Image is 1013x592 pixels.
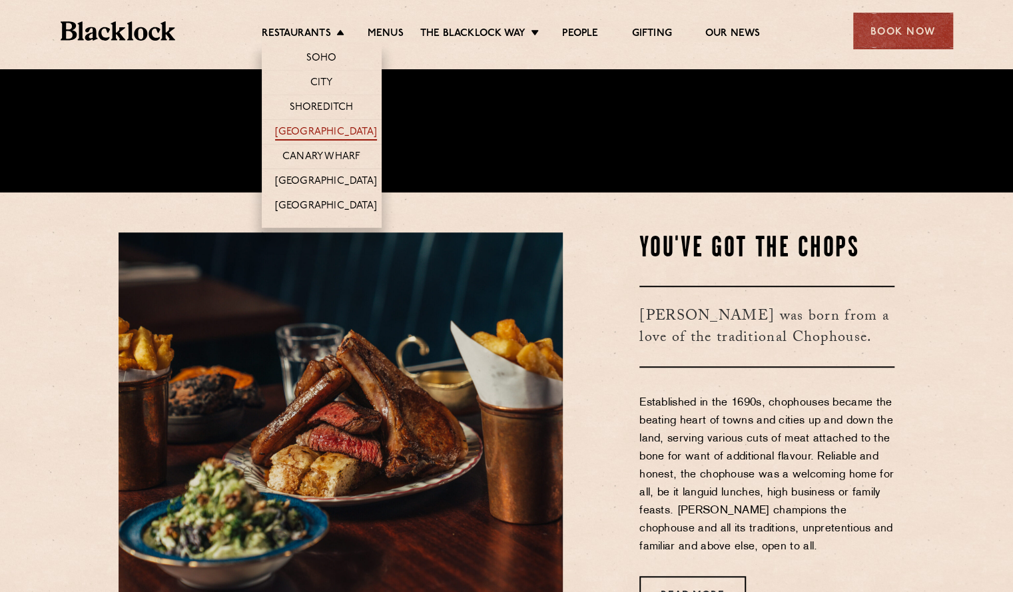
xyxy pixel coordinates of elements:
a: [GEOGRAPHIC_DATA] [275,126,377,141]
a: [GEOGRAPHIC_DATA] [275,175,377,190]
p: Established in the 1690s, chophouses became the beating heart of towns and cities up and down the... [639,394,894,556]
a: City [310,77,333,91]
a: Soho [306,52,337,67]
a: The Blacklock Way [420,27,525,42]
img: BL_Textured_Logo-footer-cropped.svg [61,21,176,41]
a: Menus [368,27,404,42]
a: [GEOGRAPHIC_DATA] [275,200,377,214]
h3: [PERSON_NAME] was born from a love of the traditional Chophouse. [639,286,894,368]
a: People [562,27,598,42]
a: Our News [705,27,761,42]
a: Restaurants [262,27,331,42]
a: Canary Wharf [282,150,360,165]
h2: You've Got The Chops [639,232,894,266]
a: Gifting [631,27,671,42]
div: Book Now [853,13,953,49]
a: Shoreditch [290,101,354,116]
